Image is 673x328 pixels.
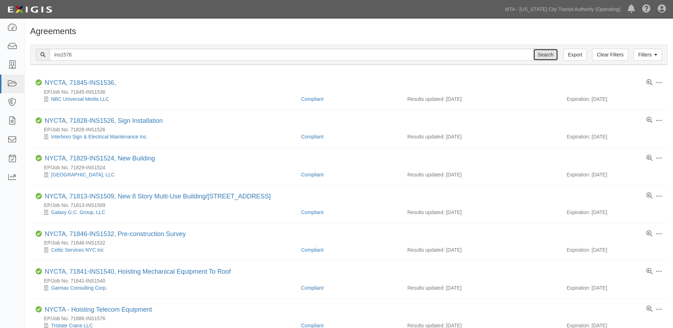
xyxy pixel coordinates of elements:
div: NYCTA, 71828-INS1526, Sign Installation [45,117,163,125]
a: NYCTA, 71846-INS1532, Pre-construction Survey [45,230,186,237]
a: View results summary [646,193,652,199]
a: NYCTA, 71828-INS1526, Sign Installation [45,117,163,124]
div: Results updated: [DATE] [407,95,556,103]
a: View results summary [646,117,652,124]
a: Compliant [301,134,324,140]
a: NYCTA, 71813-INS1509, New 8 Story Multi-Use Building/[STREET_ADDRESS] [45,193,271,200]
input: Search [50,49,534,61]
div: Expiration: [DATE] [567,171,662,178]
a: Export [563,49,587,61]
i: Compliant [35,306,42,313]
a: NBC Universal Media LLC [51,96,109,102]
div: Galaxy G.C. Group, LLC [35,209,296,216]
div: NYCTA - Hoisting Telecom Equipment [45,306,152,314]
a: View results summary [646,306,652,312]
div: EP/Job No. 71845-INS1536 [35,88,668,95]
a: Compliant [301,209,324,215]
div: NYCTA, 71845-INS1536, [45,79,116,87]
div: NYCTA, 71813-INS1509, New 8 Story Multi-Use Building/2358 Pitkin Avenue [45,193,271,201]
a: Celtic Services NYC Inc [51,247,104,253]
div: Expiration: [DATE] [567,209,662,216]
div: Expiration: [DATE] [567,284,662,291]
div: Garmax Consulting Corp. [35,284,296,291]
a: Compliant [301,172,324,177]
h1: Agreements [30,27,668,36]
div: NYCTA, 71841-INS1540, Hoisting Mechanical Equipment To Roof [45,268,231,276]
div: Results updated: [DATE] [407,209,556,216]
a: MTA - [US_STATE] City Transit Authority (Operating) [502,2,624,16]
a: Interboro Sign & Electrical Maintenance Inc. [51,134,148,140]
a: Galaxy G.C. Group, LLC [51,209,105,215]
div: EP/Job No. 71886-INS1576 [35,315,668,322]
div: Interboro Sign & Electrical Maintenance Inc. [35,133,296,140]
a: Compliant [301,247,324,253]
input: Search [533,49,558,61]
i: Help Center - Complianz [642,5,651,13]
div: Results updated: [DATE] [407,246,556,253]
i: Compliant [35,117,42,124]
a: View results summary [646,231,652,237]
a: [GEOGRAPHIC_DATA], LLC [51,172,115,177]
div: Results updated: [DATE] [407,133,556,140]
a: Garmax Consulting Corp. [51,285,107,291]
div: Celtic Services NYC Inc [35,246,296,253]
a: Compliant [301,285,324,291]
i: Compliant [35,268,42,275]
i: Compliant [35,193,42,199]
div: Expiration: [DATE] [567,246,662,253]
div: Expiration: [DATE] [567,133,662,140]
a: NYCTA, 71829-INS1524, New Building [45,155,155,162]
a: Compliant [301,96,324,102]
div: Expiration: [DATE] [567,95,662,103]
i: Compliant [35,80,42,86]
a: NYCTA, 71841-INS1540, Hoisting Mechanical Equipment To Roof [45,268,231,275]
div: EP/Job No. 71846-INS1532 [35,239,668,246]
div: NYCTA, 71846-INS1532, Pre-construction Survey [45,230,186,238]
div: NBC Universal Media LLC [35,95,296,103]
a: View results summary [646,155,652,162]
div: EP/Job No. 71813-INS1509 [35,202,668,209]
div: NYCTA, 71829-INS1524, New Building [45,155,155,163]
div: EP/Job No. 71829-INS1524 [35,164,668,171]
div: EP/Job No. 71828-INS1526 [35,126,668,133]
img: Logo [5,3,54,16]
a: View results summary [646,80,652,86]
a: Clear Filters [592,49,628,61]
div: Court Square 45th Ave, LLC [35,171,296,178]
div: Results updated: [DATE] [407,171,556,178]
i: Compliant [35,155,42,162]
a: NYCTA, 71845-INS1536, [45,79,116,86]
a: NYCTA - Hoisting Telecom Equipment [45,306,152,313]
i: Compliant [35,231,42,237]
div: EP/Job No. 71841-INS1540 [35,277,668,284]
a: View results summary [646,268,652,275]
a: Filters [634,49,662,61]
div: Results updated: [DATE] [407,284,556,291]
